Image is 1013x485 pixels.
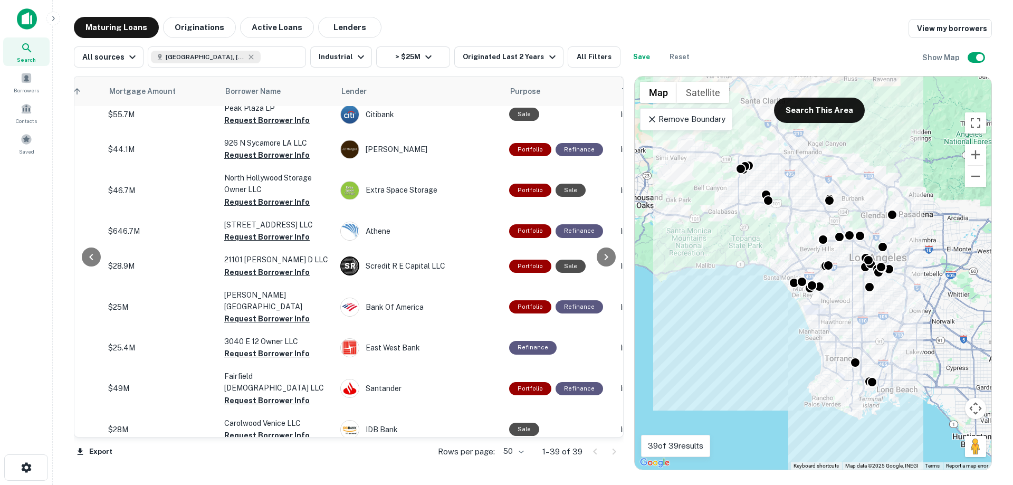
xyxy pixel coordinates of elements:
[341,182,359,199] img: picture
[454,46,563,68] button: Originated Last 2 Years
[556,382,603,395] div: This loan purpose was for refinancing
[965,112,986,134] button: Toggle fullscreen view
[510,85,540,98] span: Purpose
[108,185,214,196] p: $46.7M
[3,37,50,66] a: Search
[509,300,551,313] div: This is a portfolio loan with 2 properties
[620,185,673,196] p: Industrial
[620,225,673,237] p: Industrial
[103,77,219,106] th: Mortgage Amount
[310,46,372,68] button: Industrial
[224,172,330,195] p: North Hollywood Storage Owner LLC
[16,117,37,125] span: Contacts
[340,298,499,317] div: Bank Of America
[925,463,940,469] a: Terms (opens in new tab)
[509,143,551,156] div: This is a portfolio loan with 2 properties
[3,129,50,158] a: Saved
[3,68,50,97] a: Borrowers
[647,113,725,126] p: Remove Boundary
[108,144,214,155] p: $44.1M
[341,339,359,357] img: picture
[774,98,865,123] button: Search This Area
[224,429,310,442] button: Request Borrower Info
[960,367,1013,417] iframe: Chat Widget
[663,46,696,68] button: Reset
[556,260,586,273] div: Sale
[82,51,139,63] div: All sources
[637,456,672,470] a: Open this area in Google Maps (opens a new window)
[224,149,310,161] button: Request Borrower Info
[74,46,144,68] button: All sources
[620,383,673,394] p: Industrial
[438,445,495,458] p: Rows per page:
[340,420,499,439] div: IDB Bank
[509,382,551,395] div: This is a portfolio loan with 2 properties
[74,444,115,460] button: Export
[224,336,330,347] p: 3040 E 12 Owner LLC
[224,102,330,114] p: Peak Plaza LP
[499,444,525,459] div: 50
[509,423,539,436] div: Sale
[509,260,551,273] div: This is a portfolio loan with 8 properties
[341,421,359,439] img: picture
[556,184,586,197] div: Sale
[542,445,582,458] p: 1–39 of 39
[109,85,189,98] span: Mortgage Amount
[509,184,551,197] div: This is a portfolio loan with 7 properties
[946,463,988,469] a: Report a map error
[14,86,39,94] span: Borrowers
[224,266,310,279] button: Request Borrower Info
[909,19,992,38] a: View my borrowers
[224,137,330,149] p: 926 N Sycamore LA LLC
[341,106,359,123] img: picture
[340,338,499,357] div: East West Bank
[74,17,159,38] button: Maturing Loans
[224,417,330,429] p: Carolwood Venice LLC
[224,289,330,312] p: [PERSON_NAME] [GEOGRAPHIC_DATA]
[224,231,310,243] button: Request Borrower Info
[556,300,603,313] div: This loan purpose was for refinancing
[922,52,961,63] h6: Show Map
[341,85,367,98] span: Lender
[318,17,381,38] button: Lenders
[845,463,919,469] span: Map data ©2025 Google, INEGI
[340,222,499,241] div: Athene
[341,222,359,240] img: picture
[648,440,703,452] p: 39 of 39 results
[340,256,499,275] div: Scredit R E Capital LLC
[224,219,330,231] p: [STREET_ADDRESS] LLC
[108,260,214,272] p: $28.9M
[965,436,986,457] button: Drag Pegman onto the map to open Street View
[341,379,359,397] img: picture
[341,140,359,158] img: picture
[620,260,673,272] p: Industrial
[509,224,551,237] div: This is a portfolio loan with 3 properties
[224,347,310,360] button: Request Borrower Info
[17,55,36,64] span: Search
[463,51,558,63] div: Originated Last 2 Years
[3,99,50,127] div: Contacts
[637,456,672,470] img: Google
[640,82,677,103] button: Show street map
[240,17,314,38] button: Active Loans
[224,394,310,407] button: Request Borrower Info
[504,77,615,106] th: Purpose
[335,77,504,106] th: Lender
[340,140,499,159] div: [PERSON_NAME]
[166,52,245,62] span: [GEOGRAPHIC_DATA], [GEOGRAPHIC_DATA], [GEOGRAPHIC_DATA]
[625,46,658,68] button: Save your search to get updates of matches that match your search criteria.
[965,166,986,187] button: Zoom out
[620,301,673,313] p: Industrial
[108,109,214,120] p: $55.7M
[556,224,603,237] div: This loan purpose was for refinancing
[340,181,499,200] div: Extra Space Storage
[219,77,335,106] th: Borrower Name
[17,8,37,30] img: capitalize-icon.png
[224,114,310,127] button: Request Borrower Info
[345,261,355,272] p: S R
[340,379,499,398] div: Santander
[509,341,557,354] div: This loan purpose was for refinancing
[108,225,214,237] p: $646.7M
